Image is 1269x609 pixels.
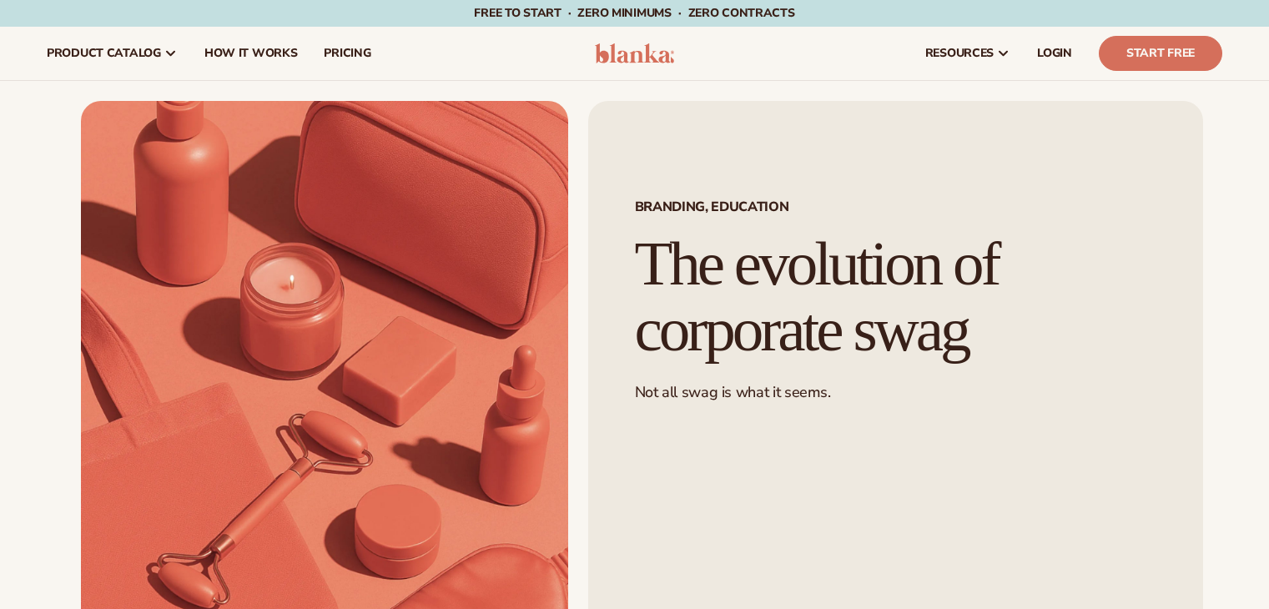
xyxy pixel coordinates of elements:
[1037,47,1072,60] span: LOGIN
[191,27,311,80] a: How It Works
[635,200,1156,214] span: Branding, Education
[474,5,794,21] span: Free to start · ZERO minimums · ZERO contracts
[912,27,1024,80] a: resources
[925,47,994,60] span: resources
[635,231,1156,363] h1: The evolution of corporate swag
[47,47,161,60] span: product catalog
[635,383,1156,402] p: Not all swag is what it seems.
[33,27,191,80] a: product catalog
[1099,36,1222,71] a: Start Free
[324,47,370,60] span: pricing
[204,47,298,60] span: How It Works
[1024,27,1085,80] a: LOGIN
[595,43,674,63] img: logo
[310,27,384,80] a: pricing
